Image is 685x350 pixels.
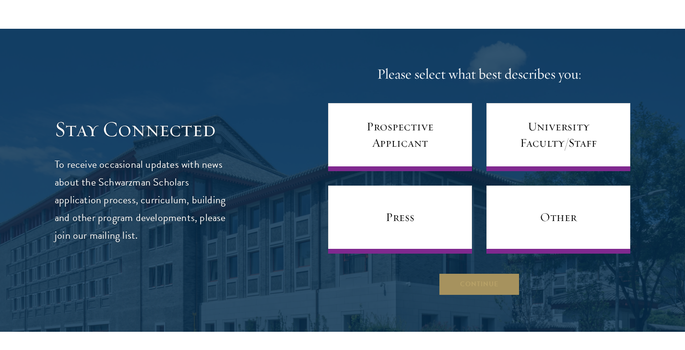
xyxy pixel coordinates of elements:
a: Prospective Applicant [328,103,472,171]
a: Other [486,186,630,254]
p: To receive occasional updates with news about the Schwarzman Scholars application process, curric... [55,156,235,245]
h4: Please select what best describes you: [328,65,630,84]
button: Continue [438,273,520,296]
h3: Stay Connected [55,116,235,143]
a: Press [328,186,472,254]
a: University Faculty/Staff [486,103,630,171]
